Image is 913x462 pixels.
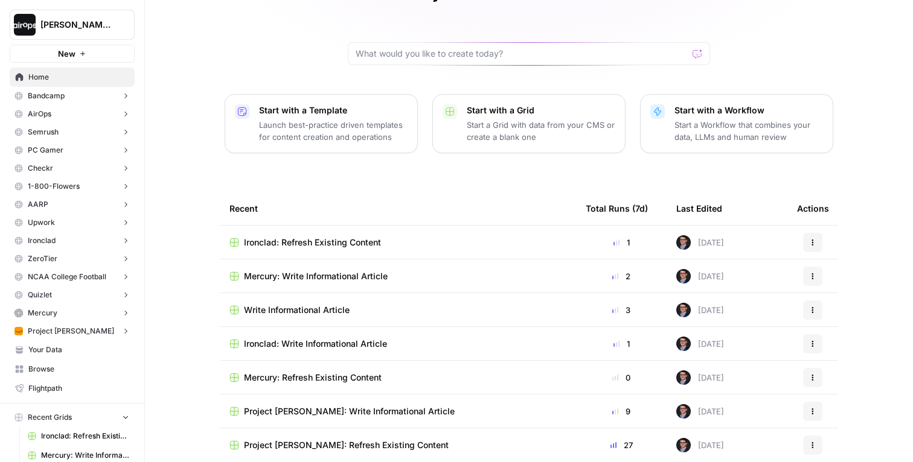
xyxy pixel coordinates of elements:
[10,286,135,304] button: Quizlet
[10,177,135,195] button: 1-800-Flowers
[676,404,724,419] div: [DATE]
[586,304,657,316] div: 3
[41,431,129,441] span: Ironclad: Refresh Existing Content
[244,439,449,451] span: Project [PERSON_NAME]: Refresh Existing Content
[28,181,80,192] span: 1-800-Flowers
[40,19,114,31] span: [PERSON_NAME]-Sandbox
[28,383,129,394] span: Flightpath
[28,235,56,246] span: Ironclad
[586,338,657,350] div: 1
[10,159,135,177] button: Checkr
[28,163,53,174] span: Checkr
[10,141,135,159] button: PC Gamer
[676,337,724,351] div: [DATE]
[676,269,724,283] div: [DATE]
[10,87,135,105] button: Bandcamp
[10,250,135,268] button: ZeroTier
[41,450,129,461] span: Mercury: Write Informational Article
[676,337,691,351] img: ldmwv53b2lcy2toudj0k1c5n5o6j
[10,359,135,379] a: Browse
[586,270,657,282] div: 2
[28,326,114,337] span: Project [PERSON_NAME]
[259,119,408,143] p: Launch best-practice driven templates for content creation and operations
[28,72,129,83] span: Home
[244,338,387,350] span: Ironclad: Write Informational Article
[22,426,135,446] a: Ironclad: Refresh Existing Content
[676,438,691,452] img: ldmwv53b2lcy2toudj0k1c5n5o6j
[467,104,615,116] p: Start with a Grid
[28,344,129,355] span: Your Data
[586,372,657,384] div: 0
[229,338,566,350] a: Ironclad: Write Informational Article
[676,235,691,250] img: ldmwv53b2lcy2toudj0k1c5n5o6j
[676,235,724,250] div: [DATE]
[640,94,833,153] button: Start with a WorkflowStart a Workflow that combines your data, LLMs and human review
[28,290,52,300] span: Quizlet
[10,379,135,398] a: Flightpath
[28,109,51,119] span: AirOps
[797,192,829,225] div: Actions
[259,104,408,116] p: Start with a Template
[229,270,566,282] a: Mercury: Write Informational Article
[28,127,59,138] span: Semrush
[229,372,566,384] a: Mercury: Refresh Existing Content
[676,438,724,452] div: [DATE]
[244,304,350,316] span: Write Informational Article
[467,119,615,143] p: Start a Grid with data from your CMS or create a blank one
[14,327,23,335] img: fefp0odp4bhykhmn2t5romfrcxry
[28,90,65,101] span: Bandcamp
[28,308,57,318] span: Mercury
[676,303,691,317] img: ldmwv53b2lcy2toudj0k1c5n5o6j
[229,439,566,451] a: Project [PERSON_NAME]: Refresh Existing Content
[229,405,566,417] a: Project [PERSON_NAME]: Write Informational Article
[674,104,823,116] p: Start with a Workflow
[676,269,691,283] img: ldmwv53b2lcy2toudj0k1c5n5o6j
[10,195,135,214] button: AARP
[58,48,75,60] span: New
[674,119,823,143] p: Start a Workflow that combines your data, LLMs and human review
[28,217,55,228] span: Upwork
[14,14,36,36] img: Dille-Sandbox Logo
[676,370,724,385] div: [DATE]
[10,10,135,40] button: Workspace: Dille-Sandbox
[586,439,657,451] div: 27
[28,145,63,156] span: PC Gamer
[10,340,135,359] a: Your Data
[676,404,691,419] img: ldmwv53b2lcy2toudj0k1c5n5o6j
[28,253,57,264] span: ZeroTier
[14,309,23,317] img: lrh2mueriarel2y2ccpycmcdkl1y
[10,408,135,426] button: Recent Grids
[586,192,648,225] div: Total Runs (7d)
[676,303,724,317] div: [DATE]
[244,270,388,282] span: Mercury: Write Informational Article
[10,68,135,87] a: Home
[28,271,106,282] span: NCAA College Football
[244,236,381,248] span: Ironclad: Refresh Existing Content
[28,412,72,423] span: Recent Grids
[676,192,722,225] div: Last Edited
[10,304,135,322] button: Mercury
[28,364,129,375] span: Browse
[229,304,566,316] a: Write Informational Article
[10,214,135,232] button: Upwork
[10,322,135,340] button: Project [PERSON_NAME]
[229,192,566,225] div: Recent
[244,372,382,384] span: Mercury: Refresh Existing Content
[10,123,135,141] button: Semrush
[356,48,688,60] input: What would you like to create today?
[432,94,626,153] button: Start with a GridStart a Grid with data from your CMS or create a blank one
[586,405,657,417] div: 9
[244,405,455,417] span: Project [PERSON_NAME]: Write Informational Article
[229,236,566,248] a: Ironclad: Refresh Existing Content
[28,199,48,210] span: AARP
[10,45,135,63] button: New
[10,232,135,250] button: Ironclad
[676,370,691,385] img: ldmwv53b2lcy2toudj0k1c5n5o6j
[10,268,135,286] button: NCAA College Football
[10,105,135,123] button: AirOps
[225,94,418,153] button: Start with a TemplateLaunch best-practice driven templates for content creation and operations
[586,236,657,248] div: 1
